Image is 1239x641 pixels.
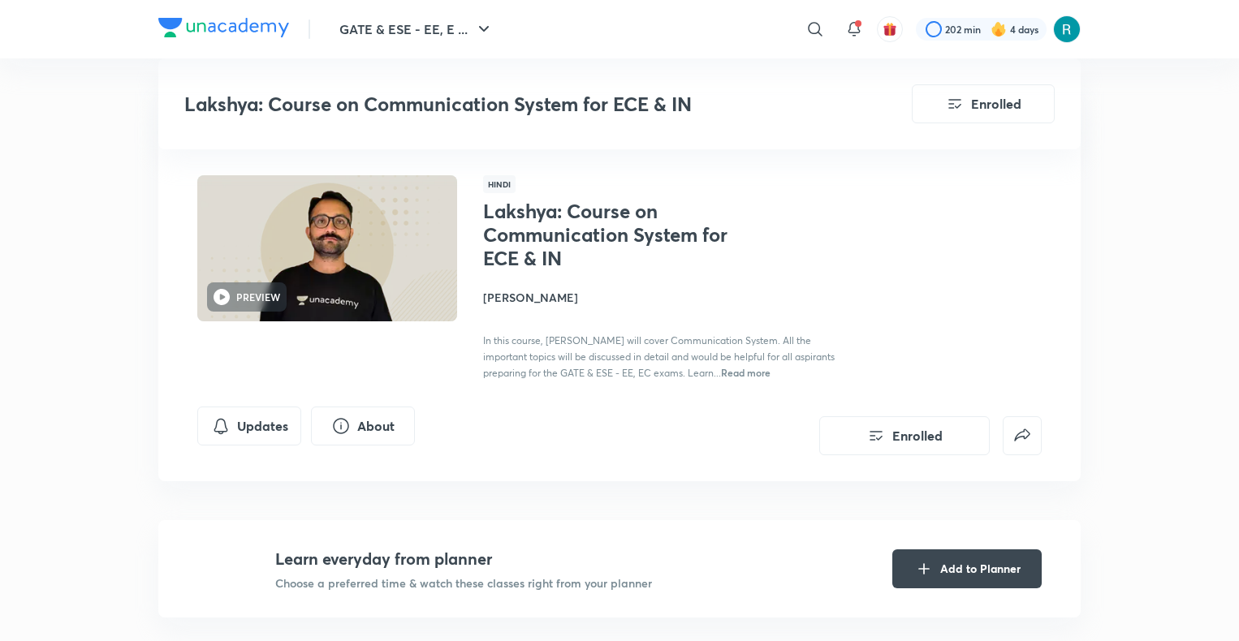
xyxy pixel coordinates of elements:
button: GATE & ESE - EE, E ... [330,13,503,45]
button: Enrolled [912,84,1055,123]
img: streak [991,21,1007,37]
p: Choose a preferred time & watch these classes right from your planner [275,574,652,592]
img: AaDeeTri [1053,15,1081,43]
span: Hindi [483,175,516,193]
h4: Learn everyday from planner [275,547,652,571]
button: Enrolled [819,416,990,455]
h4: [PERSON_NAME] [483,289,847,306]
button: Add to Planner [892,549,1042,588]
img: Company Logo [158,18,289,37]
button: false [1003,416,1042,455]
h1: Lakshya: Course on Communication System for ECE & IN [483,200,749,269]
span: Read more [721,366,771,379]
button: About [311,407,415,445]
button: Updates [197,407,301,445]
h6: PREVIEW [236,290,280,304]
a: Company Logo [158,18,289,41]
span: In this course, [PERSON_NAME] will cover Communication System. All the important topics will be d... [483,334,835,379]
h3: Lakshya: Course on Communication System for ECE & IN [184,92,820,116]
img: avatar [883,22,897,37]
button: avatar [877,16,903,42]
img: Thumbnail [195,174,460,323]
